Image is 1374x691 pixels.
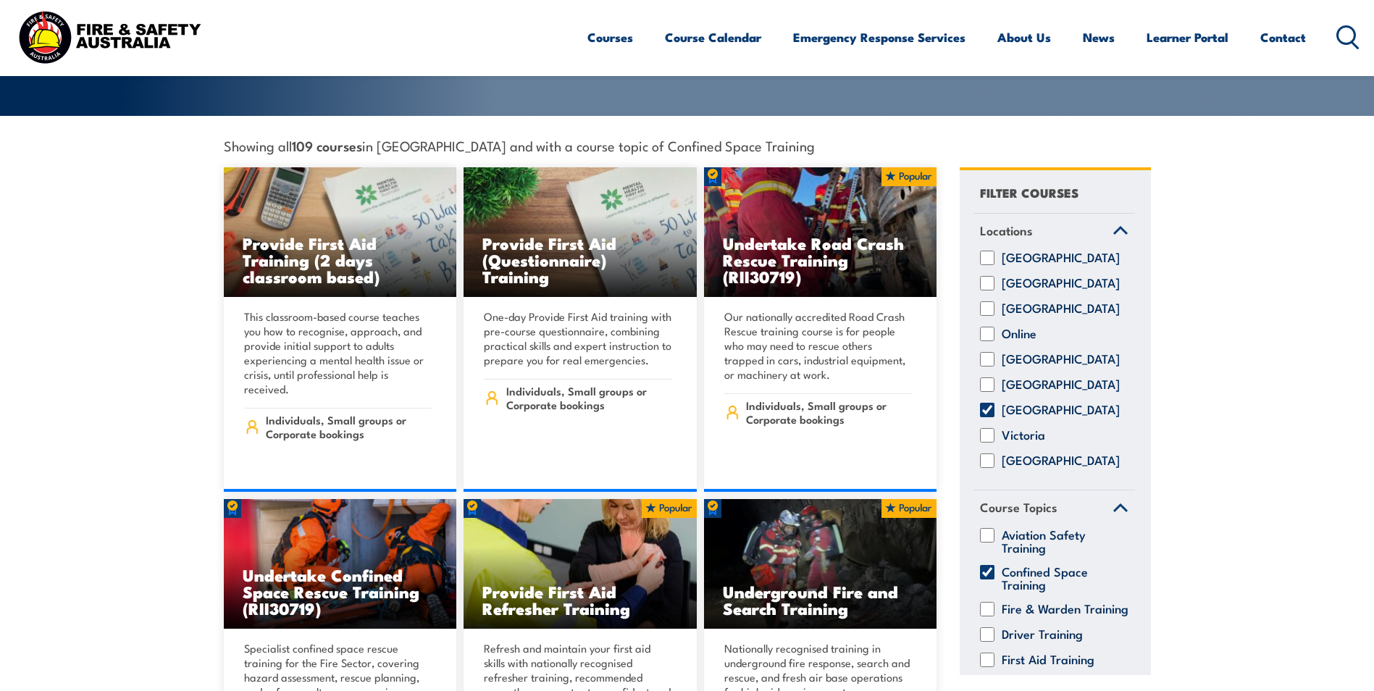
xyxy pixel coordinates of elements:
h3: Provide First Aid Training (2 days classroom based) [243,235,438,285]
img: Mental Health First Aid Training (Standard) – Classroom [224,167,457,298]
a: Undertake Confined Space Rescue Training (RII30719) [224,499,457,629]
a: Underground Fire and Search Training [704,499,937,629]
a: News [1083,18,1115,56]
a: Course Calendar [665,18,761,56]
a: About Us [997,18,1051,56]
img: Undertake Confined Space Rescue Training (non Fire-Sector) (2) [224,499,457,629]
label: First Aid Training [1002,653,1094,667]
span: Locations [980,221,1033,240]
img: Underground mine rescue [704,499,937,629]
strong: 109 courses [292,135,362,155]
a: Provide First Aid Refresher Training [464,499,697,629]
label: Victoria [1002,428,1045,443]
span: Individuals, Small groups or Corporate bookings [266,413,432,440]
h3: Underground Fire and Search Training [723,583,918,616]
span: Individuals, Small groups or Corporate bookings [746,398,912,426]
a: Provide First Aid Training (2 days classroom based) [224,167,457,298]
h3: Undertake Road Crash Rescue Training (RII30719) [723,235,918,285]
h3: Provide First Aid Refresher Training [482,583,678,616]
label: [GEOGRAPHIC_DATA] [1002,453,1120,468]
a: Contact [1260,18,1306,56]
label: [GEOGRAPHIC_DATA] [1002,377,1120,392]
a: Emergency Response Services [793,18,965,56]
label: Confined Space Training [1002,565,1128,591]
p: Our nationally accredited Road Crash Rescue training course is for people who may need to rescue ... [724,309,913,382]
a: Undertake Road Crash Rescue Training (RII30719) [704,167,937,298]
img: Mental Health First Aid Training (Standard) – Blended Classroom [464,167,697,298]
label: [GEOGRAPHIC_DATA] [1002,301,1120,316]
p: This classroom-based course teaches you how to recognise, approach, and provide initial support t... [244,309,432,396]
label: Aviation Safety Training [1002,528,1128,554]
span: Individuals, Small groups or Corporate bookings [506,384,672,411]
p: One-day Provide First Aid training with pre-course questionnaire, combining practical skills and ... [484,309,672,367]
a: Courses [587,18,633,56]
a: Provide First Aid (Questionnaire) Training [464,167,697,298]
a: Locations [973,214,1135,251]
img: Provide First Aid (Blended Learning) [464,499,697,629]
label: [GEOGRAPHIC_DATA] [1002,276,1120,290]
label: Driver Training [1002,627,1083,642]
a: Learner Portal [1147,18,1228,56]
label: Online [1002,327,1036,341]
a: Course Topics [973,490,1135,528]
label: Fire & Warden Training [1002,602,1128,616]
h3: Undertake Confined Space Rescue Training (RII30719) [243,566,438,616]
span: Showing all in [GEOGRAPHIC_DATA] and with a course topic of Confined Space Training [224,138,815,153]
img: Road Crash Rescue Training [704,167,937,298]
span: Course Topics [980,498,1057,517]
label: [GEOGRAPHIC_DATA] [1002,352,1120,367]
label: [GEOGRAPHIC_DATA] [1002,251,1120,265]
label: [GEOGRAPHIC_DATA] [1002,403,1120,417]
h3: Provide First Aid (Questionnaire) Training [482,235,678,285]
h4: FILTER COURSES [980,183,1078,202]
